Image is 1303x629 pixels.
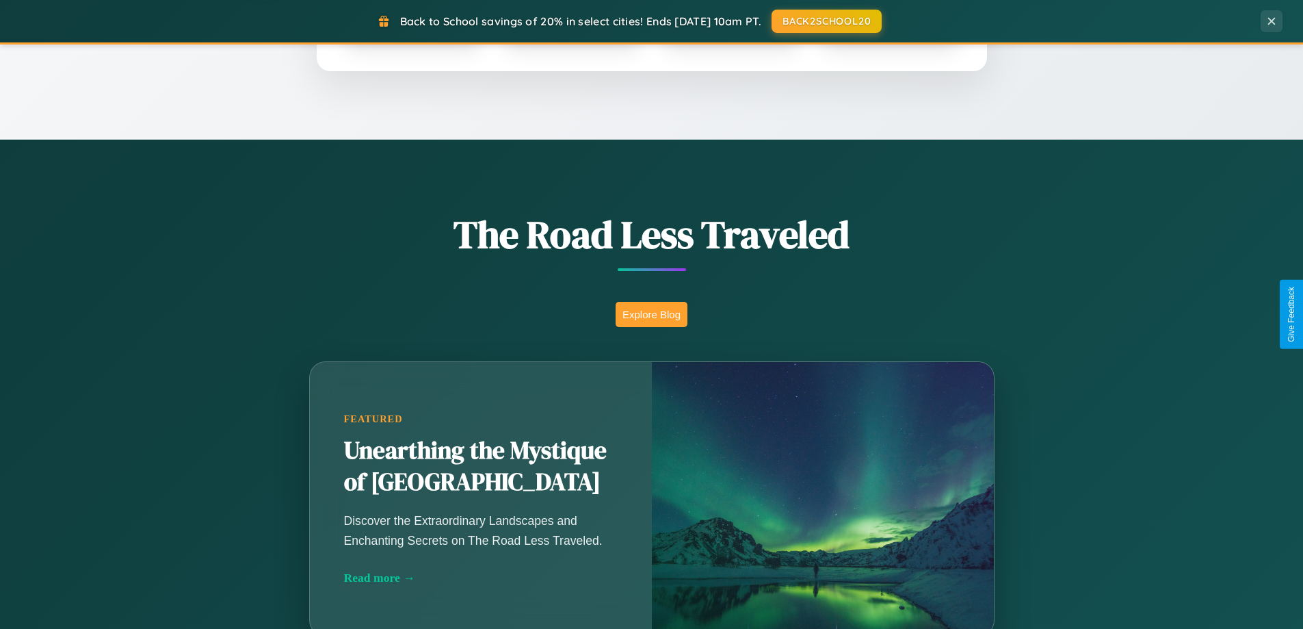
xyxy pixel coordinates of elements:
[344,413,618,425] div: Featured
[344,511,618,550] p: Discover the Extraordinary Landscapes and Enchanting Secrets on The Road Less Traveled.
[344,435,618,498] h2: Unearthing the Mystique of [GEOGRAPHIC_DATA]
[400,14,761,28] span: Back to School savings of 20% in select cities! Ends [DATE] 10am PT.
[616,302,687,327] button: Explore Blog
[344,571,618,585] div: Read more →
[1287,287,1296,342] div: Give Feedback
[241,208,1062,261] h1: The Road Less Traveled
[772,10,882,33] button: BACK2SCHOOL20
